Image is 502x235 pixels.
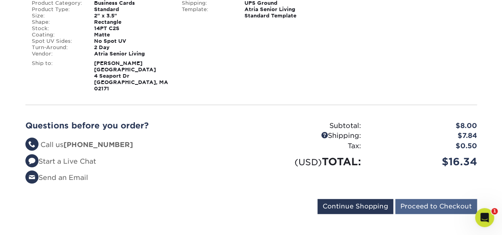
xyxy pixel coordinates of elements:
input: Continue Shopping [317,199,393,214]
div: Matte [88,32,176,38]
div: Shipping: [251,131,367,141]
div: $0.50 [367,141,483,151]
div: No Spot UV [88,38,176,44]
div: $7.84 [367,131,483,141]
div: Turn-Around: [26,44,88,51]
div: Product Type: [26,6,88,13]
a: Send an Email [25,174,88,182]
a: Start a Live Chat [25,157,96,165]
div: Shape: [26,19,88,25]
div: Vendor: [26,51,88,57]
strong: [PHONE_NUMBER] [63,141,133,149]
small: (USD) [294,157,322,167]
div: Stock: [26,25,88,32]
div: Tax: [251,141,367,151]
div: Ship to: [26,60,88,92]
iframe: Intercom live chat [475,208,494,227]
div: Atria Senior Living [88,51,176,57]
div: 14PT C2S [88,25,176,32]
div: Rectangle [88,19,176,25]
div: Subtotal: [251,121,367,131]
div: 2 Day [88,44,176,51]
li: Call us [25,140,245,150]
div: Standard [88,6,176,13]
div: TOTAL: [251,154,367,169]
div: $16.34 [367,154,483,169]
div: 2" x 3.5" [88,13,176,19]
div: Size: [26,13,88,19]
div: $8.00 [367,121,483,131]
input: Proceed to Checkout [395,199,477,214]
span: 1 [491,208,498,214]
strong: [PERSON_NAME] [GEOGRAPHIC_DATA] 4 Seaport Dr [GEOGRAPHIC_DATA], MA 02171 [94,60,168,92]
div: Template: [176,6,238,19]
iframe: Google Customer Reviews [2,211,67,232]
div: Atria Senior Living Standard Template [238,6,326,19]
h2: Questions before you order? [25,121,245,130]
div: Spot UV Sides: [26,38,88,44]
div: Coating: [26,32,88,38]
